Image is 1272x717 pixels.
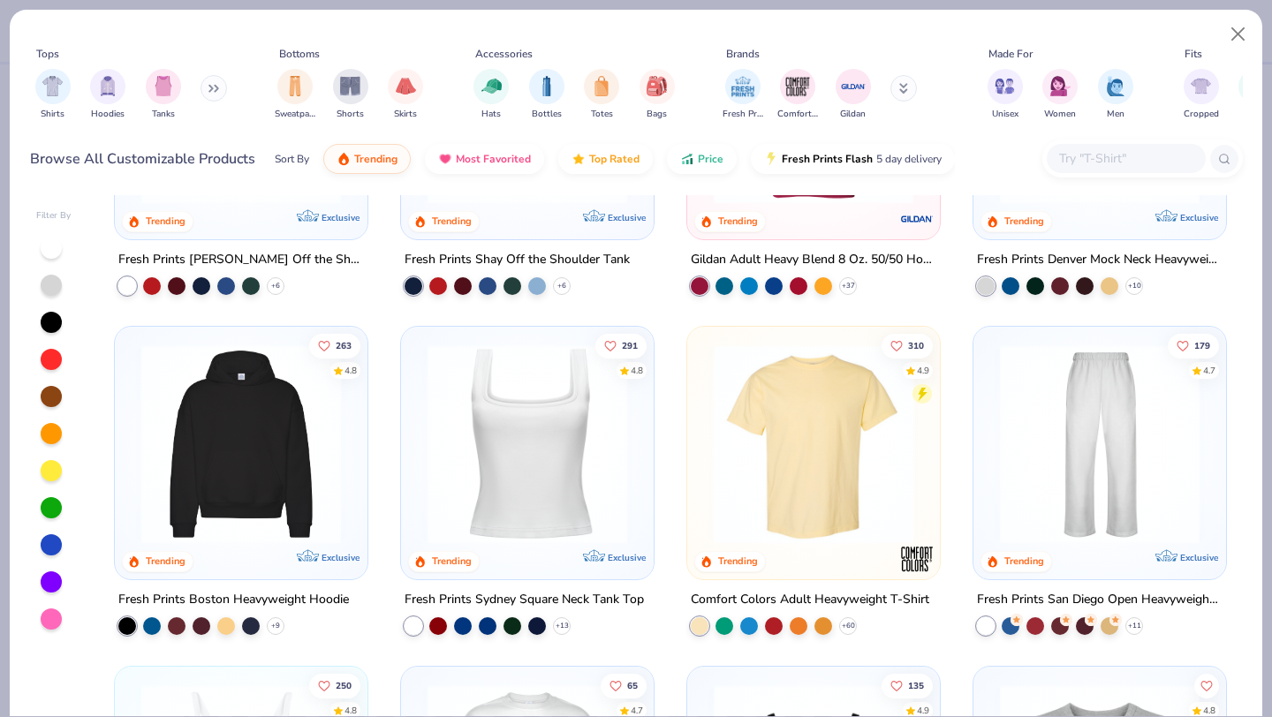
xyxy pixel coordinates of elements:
img: Cropped Image [1191,76,1211,96]
span: 65 [627,681,638,690]
span: Tanks [152,108,175,121]
div: 4.9 [917,364,929,377]
img: Fresh Prints Image [730,73,756,100]
button: filter button [584,69,619,121]
span: 179 [1194,341,1210,350]
button: filter button [275,69,315,121]
button: filter button [388,69,423,121]
input: Try "T-Shirt" [1057,148,1193,169]
img: e55d29c3-c55d-459c-bfd9-9b1c499ab3c6 [921,344,1139,544]
span: Fresh Prints Flash [782,152,873,166]
div: filter for Skirts [388,69,423,121]
div: filter for Women [1042,69,1078,121]
button: Like [601,673,647,698]
span: Exclusive [608,551,646,562]
img: 5716b33b-ee27-473a-ad8a-9b8687048459 [419,4,636,204]
span: + 10 [1127,281,1140,291]
button: Like [310,333,361,358]
span: + 37 [841,281,854,291]
button: filter button [723,69,763,121]
div: Fresh Prints Denver Mock Neck Heavyweight Sweatshirt [977,249,1223,271]
img: Hats Image [481,76,502,96]
span: + 60 [841,620,854,630]
div: filter for Cropped [1184,69,1219,121]
div: Fresh Prints Boston Heavyweight Hoodie [118,588,349,610]
span: Unisex [992,108,1018,121]
span: Cropped [1184,108,1219,121]
span: + 13 [556,620,569,630]
button: filter button [35,69,71,121]
span: Hoodies [91,108,125,121]
button: Like [882,333,933,358]
span: Women [1044,108,1076,121]
div: 4.9 [917,704,929,717]
span: Exclusive [1179,551,1217,562]
button: Like [1168,333,1219,358]
div: filter for Gildan [836,69,871,121]
span: 135 [908,681,924,690]
button: Fresh Prints Flash5 day delivery [751,144,955,174]
span: 263 [337,341,352,350]
img: 029b8af0-80e6-406f-9fdc-fdf898547912 [705,344,922,544]
span: Fresh Prints [723,108,763,121]
span: + 11 [1127,620,1140,630]
img: Bottles Image [537,76,556,96]
button: filter button [333,69,368,121]
span: Skirts [394,108,417,121]
div: 4.8 [1203,704,1215,717]
div: 4.8 [345,704,358,717]
span: Most Favorited [456,152,531,166]
img: df5250ff-6f61-4206-a12c-24931b20f13c [991,344,1208,544]
span: 291 [622,341,638,350]
img: Unisex Image [995,76,1015,96]
div: Fresh Prints Sydney Square Neck Tank Top [405,588,644,610]
img: Skirts Image [396,76,416,96]
img: 91acfc32-fd48-4d6b-bdad-a4c1a30ac3fc [132,344,350,544]
img: 01756b78-01f6-4cc6-8d8a-3c30c1a0c8ac [705,4,922,204]
button: filter button [1098,69,1133,121]
div: Browse All Customizable Products [30,148,255,170]
span: Exclusive [608,212,646,223]
span: + 9 [271,620,280,630]
div: filter for Hoodies [90,69,125,121]
div: filter for Bottles [529,69,564,121]
img: TopRated.gif [572,152,586,166]
div: filter for Men [1098,69,1133,121]
button: Like [595,333,647,358]
img: Tanks Image [154,76,173,96]
button: filter button [1042,69,1078,121]
img: trending.gif [337,152,351,166]
img: flash.gif [764,152,778,166]
span: Shirts [41,108,64,121]
div: filter for Bags [640,69,675,121]
div: filter for Fresh Prints [723,69,763,121]
div: filter for Shorts [333,69,368,121]
div: 4.7 [1203,364,1215,377]
span: Exclusive [322,212,360,223]
div: Tops [36,46,59,62]
div: 4.8 [345,364,358,377]
div: Made For [988,46,1033,62]
span: Shorts [337,108,364,121]
img: f5d85501-0dbb-4ee4-b115-c08fa3845d83 [991,4,1208,204]
span: Totes [591,108,613,121]
span: Comfort Colors [777,108,818,121]
button: Top Rated [558,144,653,174]
span: Bottles [532,108,562,121]
button: Close [1222,18,1255,51]
div: Filter By [36,209,72,223]
div: filter for Totes [584,69,619,121]
div: filter for Comfort Colors [777,69,818,121]
div: filter for Shirts [35,69,71,121]
button: filter button [146,69,181,121]
span: Top Rated [589,152,640,166]
div: Bottoms [279,46,320,62]
img: Sweatpants Image [285,76,305,96]
img: af1e0f41-62ea-4e8f-9b2b-c8bb59fc549d [636,4,853,204]
div: Fits [1185,46,1202,62]
button: Most Favorited [425,144,544,174]
span: Sweatpants [275,108,315,121]
button: Like [310,673,361,698]
div: Brands [726,46,760,62]
button: filter button [836,69,871,121]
